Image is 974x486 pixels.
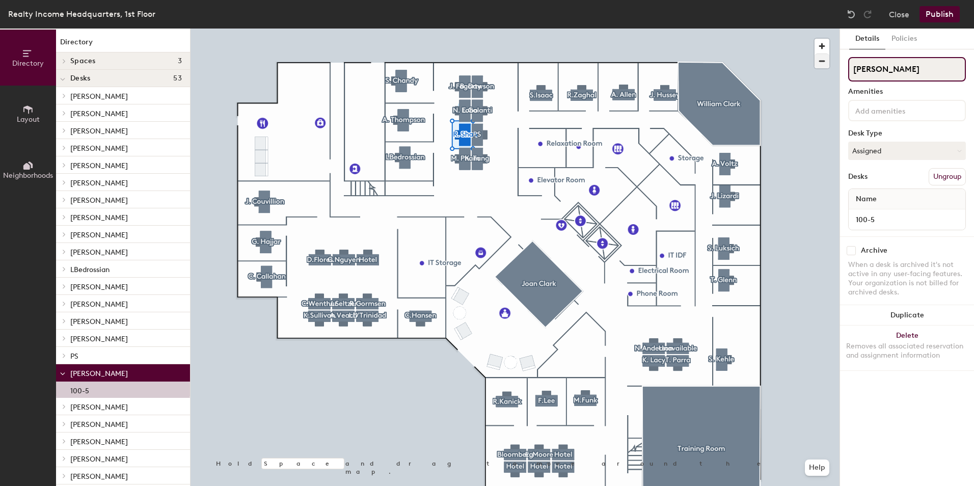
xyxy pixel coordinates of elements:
[17,115,40,124] span: Layout
[849,29,885,49] button: Details
[3,171,53,180] span: Neighborhoods
[56,37,190,52] h1: Directory
[853,104,945,116] input: Add amenities
[70,248,128,257] span: [PERSON_NAME]
[178,57,182,65] span: 3
[919,6,960,22] button: Publish
[70,144,128,153] span: [PERSON_NAME]
[840,326,974,370] button: DeleteRemoves all associated reservation and assignment information
[861,247,887,255] div: Archive
[848,129,966,138] div: Desk Type
[70,335,128,343] span: [PERSON_NAME]
[70,74,90,83] span: Desks
[70,110,128,118] span: [PERSON_NAME]
[70,283,128,291] span: [PERSON_NAME]
[70,231,128,239] span: [PERSON_NAME]
[848,260,966,297] div: When a desk is archived it's not active in any user-facing features. Your organization is not bil...
[848,142,966,160] button: Assigned
[805,460,829,476] button: Help
[70,438,128,446] span: [PERSON_NAME]
[70,57,96,65] span: Spaces
[840,305,974,326] button: Duplicate
[173,74,182,83] span: 53
[70,161,128,170] span: [PERSON_NAME]
[846,9,856,19] img: Undo
[70,420,128,429] span: [PERSON_NAME]
[70,384,89,395] p: 100-5
[846,342,968,360] div: Removes all associated reservation and assignment information
[70,127,128,136] span: [PERSON_NAME]
[12,59,44,68] span: Directory
[851,212,963,227] input: Unnamed desk
[929,168,966,185] button: Ungroup
[70,196,128,205] span: [PERSON_NAME]
[70,352,78,361] span: PS
[70,179,128,187] span: [PERSON_NAME]
[862,9,873,19] img: Redo
[70,265,110,274] span: LBedrossian
[70,317,128,326] span: [PERSON_NAME]
[70,455,128,464] span: [PERSON_NAME]
[70,300,128,309] span: [PERSON_NAME]
[70,472,128,481] span: [PERSON_NAME]
[70,369,128,378] span: [PERSON_NAME]
[8,8,155,20] div: Realty Income Headquarters, 1st Floor
[885,29,923,49] button: Policies
[70,403,128,412] span: [PERSON_NAME]
[848,88,966,96] div: Amenities
[70,213,128,222] span: [PERSON_NAME]
[848,173,868,181] div: Desks
[889,6,909,22] button: Close
[70,92,128,101] span: [PERSON_NAME]
[851,190,882,208] span: Name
